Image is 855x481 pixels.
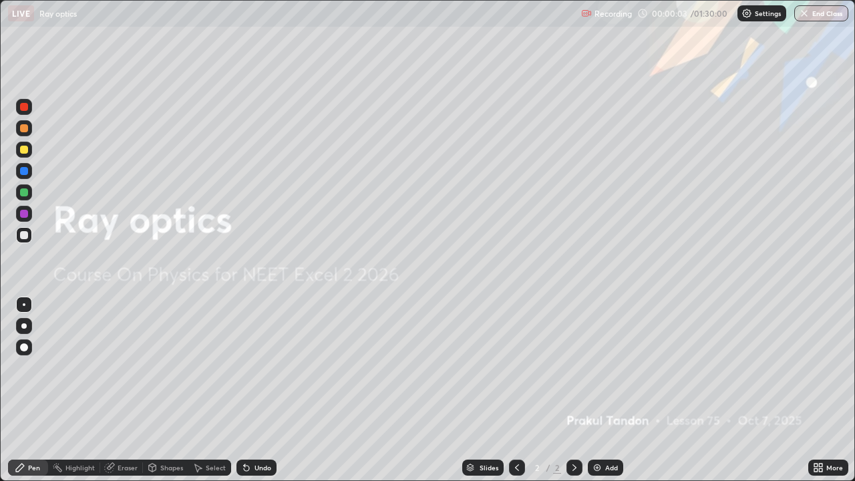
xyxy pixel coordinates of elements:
img: class-settings-icons [741,8,752,19]
div: Highlight [65,464,95,471]
div: Eraser [118,464,138,471]
p: Recording [594,9,632,19]
img: add-slide-button [592,462,603,473]
img: end-class-cross [799,8,810,19]
div: / [546,464,550,472]
div: 2 [553,462,561,474]
p: LIVE [12,8,30,19]
img: recording.375f2c34.svg [581,8,592,19]
div: Shapes [160,464,183,471]
div: Add [605,464,618,471]
div: Pen [28,464,40,471]
div: 2 [530,464,544,472]
p: Ray optics [39,8,77,19]
button: End Class [794,5,848,21]
div: Slides [480,464,498,471]
div: Select [206,464,226,471]
div: More [826,464,843,471]
p: Settings [755,10,781,17]
div: Undo [254,464,271,471]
